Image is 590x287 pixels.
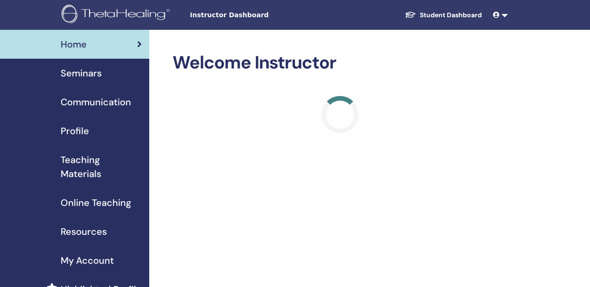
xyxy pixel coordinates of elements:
span: Instructor Dashboard [190,10,330,20]
span: Resources [61,225,107,239]
span: Profile [61,124,89,138]
span: Online Teaching [61,196,131,210]
span: My Account [61,253,114,267]
h2: Welcome Instructor [173,52,508,74]
img: logo.png [62,5,173,26]
a: Student Dashboard [397,7,489,24]
span: Teaching Materials [61,153,142,181]
img: graduation-cap-white.svg [405,11,416,19]
span: Communication [61,95,131,109]
span: Home [61,37,87,51]
span: Seminars [61,66,102,80]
